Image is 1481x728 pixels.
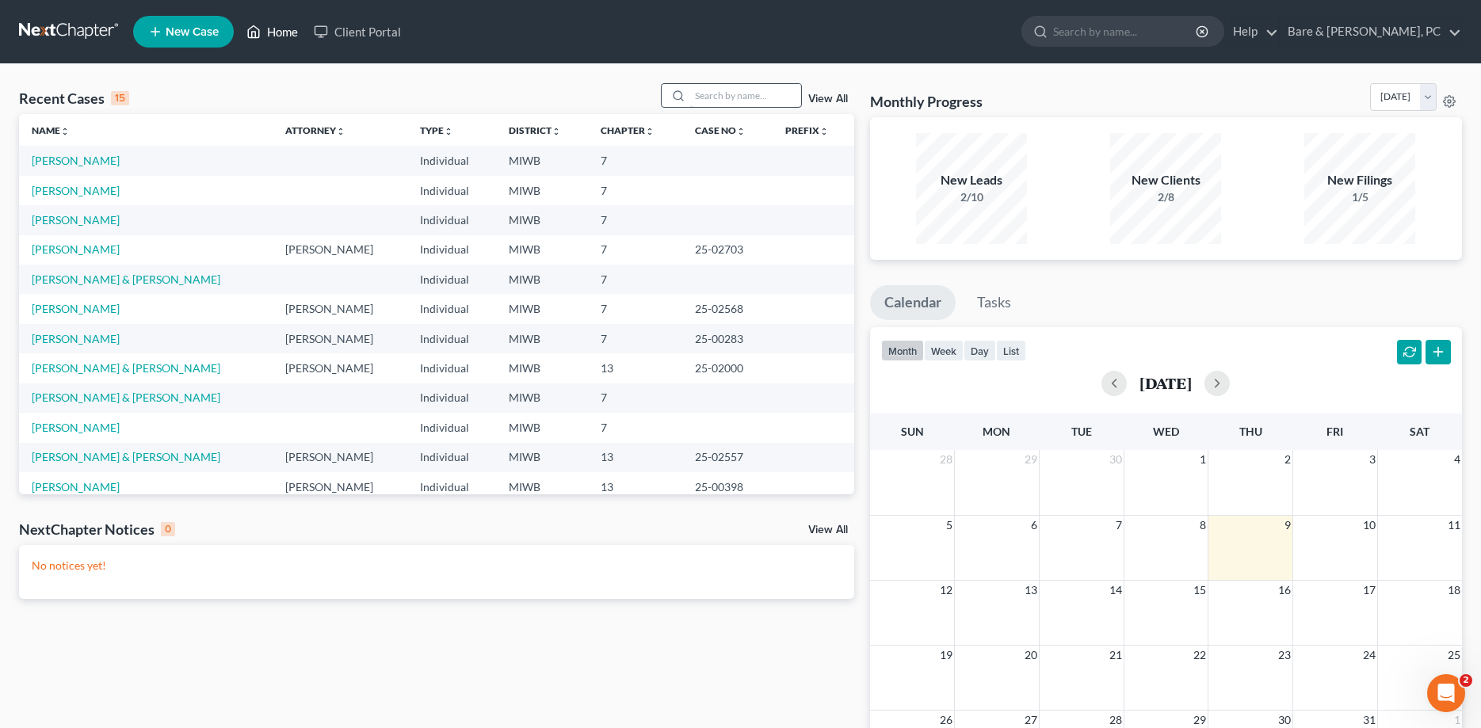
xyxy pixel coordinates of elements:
span: 6 [1029,516,1039,535]
td: 7 [588,235,682,265]
h2: [DATE] [1139,375,1192,391]
a: Tasks [963,285,1025,320]
i: unfold_more [819,127,829,136]
a: [PERSON_NAME] [32,154,120,167]
a: Nameunfold_more [32,124,70,136]
span: 13 [1023,581,1039,600]
a: [PERSON_NAME] [32,242,120,256]
td: MIWB [496,443,588,472]
a: [PERSON_NAME] [32,480,120,494]
td: 13 [588,443,682,472]
td: [PERSON_NAME] [273,294,407,323]
td: MIWB [496,413,588,442]
i: unfold_more [336,127,345,136]
span: 10 [1361,516,1377,535]
iframe: Intercom live chat [1427,674,1465,712]
td: [PERSON_NAME] [273,324,407,353]
span: 21 [1108,646,1124,665]
a: Prefixunfold_more [785,124,829,136]
td: 7 [588,413,682,442]
td: 25-02557 [682,443,773,472]
span: Tue [1071,425,1092,438]
span: 11 [1446,516,1462,535]
a: [PERSON_NAME] & [PERSON_NAME] [32,273,220,286]
span: 12 [938,581,954,600]
a: Typeunfold_more [420,124,453,136]
a: Districtunfold_more [509,124,561,136]
td: 7 [588,294,682,323]
i: unfold_more [552,127,561,136]
span: 30 [1108,450,1124,469]
td: Individual [407,443,496,472]
td: Individual [407,383,496,413]
a: [PERSON_NAME] & [PERSON_NAME] [32,361,220,375]
i: unfold_more [645,127,655,136]
a: View All [808,93,848,105]
span: 2 [1283,450,1292,469]
a: [PERSON_NAME] [32,213,120,227]
span: 28 [938,450,954,469]
div: 15 [111,91,129,105]
span: Wed [1153,425,1179,438]
span: Mon [983,425,1010,438]
a: Attorneyunfold_more [285,124,345,136]
span: 1 [1198,450,1208,469]
div: 2/10 [916,189,1027,205]
h3: Monthly Progress [870,92,983,111]
span: Sat [1410,425,1429,438]
span: 18 [1446,581,1462,600]
span: 7 [1114,516,1124,535]
td: MIWB [496,324,588,353]
td: MIWB [496,353,588,383]
a: Help [1225,17,1278,46]
a: [PERSON_NAME] & [PERSON_NAME] [32,450,220,463]
td: 13 [588,353,682,383]
a: Client Portal [306,17,409,46]
a: [PERSON_NAME] [32,184,120,197]
a: Chapterunfold_more [601,124,655,136]
td: 25-02000 [682,353,773,383]
span: 5 [945,516,954,535]
a: [PERSON_NAME] [32,302,120,315]
span: Sun [901,425,924,438]
td: [PERSON_NAME] [273,353,407,383]
span: 19 [938,646,954,665]
span: 8 [1198,516,1208,535]
div: 0 [161,522,175,536]
div: New Clients [1110,171,1221,189]
div: Recent Cases [19,89,129,108]
td: 25-00283 [682,324,773,353]
a: [PERSON_NAME] & [PERSON_NAME] [32,391,220,404]
a: View All [808,524,848,536]
button: list [996,340,1026,361]
td: 7 [588,265,682,294]
span: 15 [1192,581,1208,600]
td: MIWB [496,235,588,265]
input: Search by name... [1053,17,1198,46]
td: 7 [588,383,682,413]
a: Home [239,17,306,46]
td: Individual [407,176,496,205]
td: Individual [407,353,496,383]
span: 25 [1446,646,1462,665]
td: 13 [588,472,682,501]
span: 17 [1361,581,1377,600]
td: Individual [407,146,496,175]
i: unfold_more [444,127,453,136]
span: 23 [1277,646,1292,665]
i: unfold_more [736,127,746,136]
button: day [964,340,996,361]
td: MIWB [496,176,588,205]
span: 3 [1368,450,1377,469]
td: Individual [407,413,496,442]
a: [PERSON_NAME] [32,332,120,345]
td: Individual [407,205,496,234]
div: NextChapter Notices [19,520,175,539]
div: New Leads [916,171,1027,189]
span: Fri [1326,425,1343,438]
td: MIWB [496,205,588,234]
td: MIWB [496,294,588,323]
span: 4 [1452,450,1462,469]
td: Individual [407,265,496,294]
td: Individual [407,235,496,265]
